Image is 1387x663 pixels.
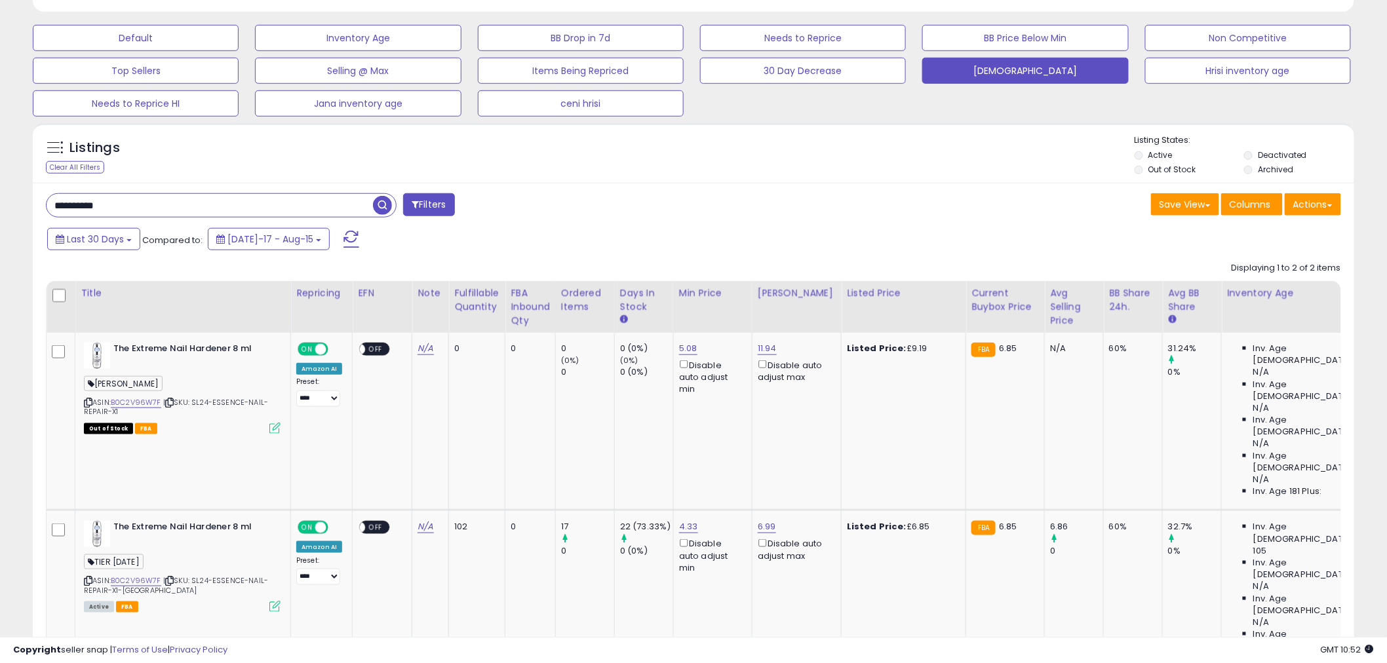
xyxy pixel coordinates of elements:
span: 6.85 [999,520,1017,533]
div: Days In Stock [620,286,668,314]
span: Inv. Age [DEMOGRAPHIC_DATA]: [1253,343,1373,366]
div: Preset: [296,556,342,586]
p: Listing States: [1135,134,1354,147]
div: 17 [561,521,614,533]
button: Jana inventory age [255,90,461,117]
b: Listed Price: [847,342,907,354]
div: 0 [561,366,614,378]
button: Actions [1285,193,1341,216]
img: 31g5oIohubL._SL40_.jpg [84,521,110,547]
div: Min Price [679,286,747,300]
div: 60% [1109,343,1152,354]
a: Privacy Policy [170,643,227,656]
div: 60% [1109,521,1152,533]
div: 0 [511,343,545,354]
div: 0 (0%) [620,545,673,557]
span: | SKU: SL24-ESSENCE-NAIL-REPAIR-X1 [84,397,268,417]
div: Disable auto adjust min [679,358,742,395]
span: Inv. Age [DEMOGRAPHIC_DATA]: [1253,414,1373,438]
span: [PERSON_NAME] [84,376,163,391]
button: Inventory Age [255,25,461,51]
a: Terms of Use [112,643,168,656]
b: The Extreme Nail Hardener 8 ml [113,343,273,358]
label: Deactivated [1258,149,1307,161]
span: Inv. Age [DEMOGRAPHIC_DATA]-180: [1253,450,1373,474]
span: All listings that are currently out of stock and unavailable for purchase on Amazon [84,423,133,434]
div: 102 [454,521,495,533]
a: N/A [418,520,433,533]
div: 0 [561,343,614,354]
b: The Extreme Nail Hardener 8 ml [113,521,273,537]
span: FBA [116,601,138,613]
h5: Listings [69,139,120,157]
button: Needs to Reprice [700,25,906,51]
span: N/A [1253,474,1269,485]
div: Amazon AI [296,363,342,375]
div: FBA inbound Qty [511,286,550,328]
a: 11.94 [758,342,777,355]
button: Columns [1221,193,1283,216]
label: Active [1148,149,1173,161]
a: B0C2V96W7F [111,575,161,586]
span: Inv. Age [DEMOGRAPHIC_DATA]: [1253,379,1373,402]
div: ASIN: [84,521,281,611]
button: Save View [1151,193,1219,216]
button: [DATE]-17 - Aug-15 [208,228,330,250]
span: N/A [1253,580,1269,592]
div: Preset: [296,377,342,407]
div: Repricing [296,286,347,300]
small: FBA [971,343,996,357]
span: N/A [1253,366,1269,378]
span: Compared to: [142,234,203,246]
div: Disable auto adjust min [679,537,742,574]
div: Inventory Age [1227,286,1378,300]
button: BB Price Below Min [922,25,1128,51]
span: All listings currently available for purchase on Amazon [84,601,114,613]
div: Fulfillable Quantity [454,286,499,314]
div: £9.19 [847,343,956,354]
div: 32.7% [1168,521,1221,533]
div: 0% [1168,366,1221,378]
button: [DEMOGRAPHIC_DATA] [922,58,1128,84]
span: Inv. Age [DEMOGRAPHIC_DATA]: [1253,521,1373,544]
button: Default [33,25,239,51]
b: Listed Price: [847,520,907,533]
div: Avg Selling Price [1050,286,1098,328]
a: N/A [418,342,433,355]
span: N/A [1253,438,1269,449]
div: Avg BB Share [1168,286,1216,314]
div: 0 [454,343,495,354]
div: 0 (0%) [620,366,673,378]
span: TIER [DATE] [84,554,144,569]
div: 0 (0%) [620,343,673,354]
span: Inv. Age [DEMOGRAPHIC_DATA]-180: [1253,628,1373,652]
a: 5.08 [679,342,697,355]
span: Columns [1230,198,1271,211]
button: ceni hrisi [478,90,684,117]
div: Title [81,286,285,300]
small: (0%) [561,355,579,366]
small: FBA [971,521,996,535]
small: (0%) [620,355,638,366]
div: 0 [561,545,614,557]
div: Current Buybox Price [971,286,1039,314]
label: Out of Stock [1148,164,1196,175]
div: Clear All Filters [46,161,104,174]
div: £6.85 [847,521,956,533]
small: Days In Stock. [620,314,628,326]
div: Amazon AI [296,541,342,553]
button: BB Drop in 7d [478,25,684,51]
span: ON [299,344,315,355]
img: 31g5oIohubL._SL40_.jpg [84,343,110,369]
span: Inv. Age 181 Plus: [1253,485,1322,497]
div: BB Share 24h. [1109,286,1157,314]
span: 105 [1253,545,1266,557]
a: 6.99 [758,520,776,533]
span: N/A [1253,402,1269,414]
small: Avg BB Share. [1168,314,1176,326]
button: 30 Day Decrease [700,58,906,84]
span: Inv. Age [DEMOGRAPHIC_DATA]: [1253,557,1373,580]
span: | SKU: SL24-ESSENCE-NAIL-REPAIR-X1-[GEOGRAPHIC_DATA] [84,575,268,595]
div: [PERSON_NAME] [758,286,836,300]
span: OFF [326,344,347,355]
